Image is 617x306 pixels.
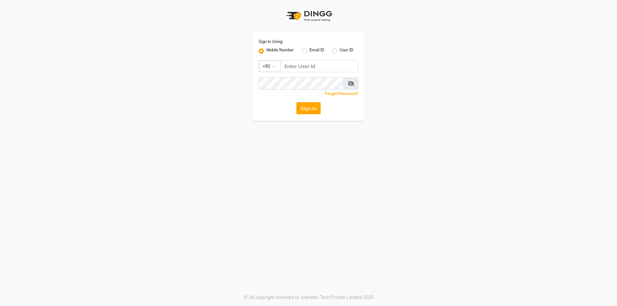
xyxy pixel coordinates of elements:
a: Forgot Password? [325,91,358,96]
label: Email ID [309,47,324,55]
input: Username [280,60,358,72]
label: Sign In Using: [259,39,283,45]
input: Username [259,77,344,90]
img: logo1.svg [283,6,334,25]
button: Sign In [296,102,321,114]
label: Mobile Number [266,47,294,55]
label: User ID [340,47,353,55]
